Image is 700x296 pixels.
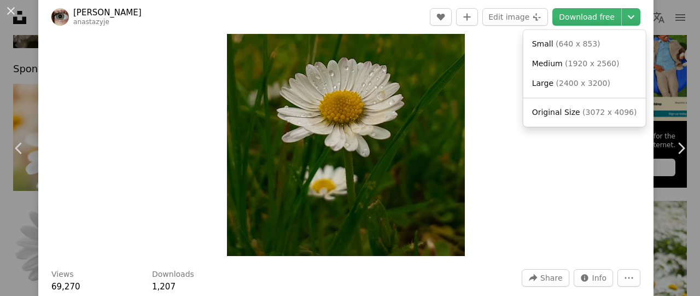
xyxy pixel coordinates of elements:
[556,39,600,48] span: ( 640 x 853 )
[523,30,646,127] div: Choose download size
[532,79,553,88] span: Large
[565,59,619,68] span: ( 1920 x 2560 )
[532,108,580,117] span: Original Size
[532,59,563,68] span: Medium
[622,8,640,26] button: Choose download size
[556,79,610,88] span: ( 2400 x 3200 )
[532,39,553,48] span: Small
[582,108,637,117] span: ( 3072 x 4096 )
